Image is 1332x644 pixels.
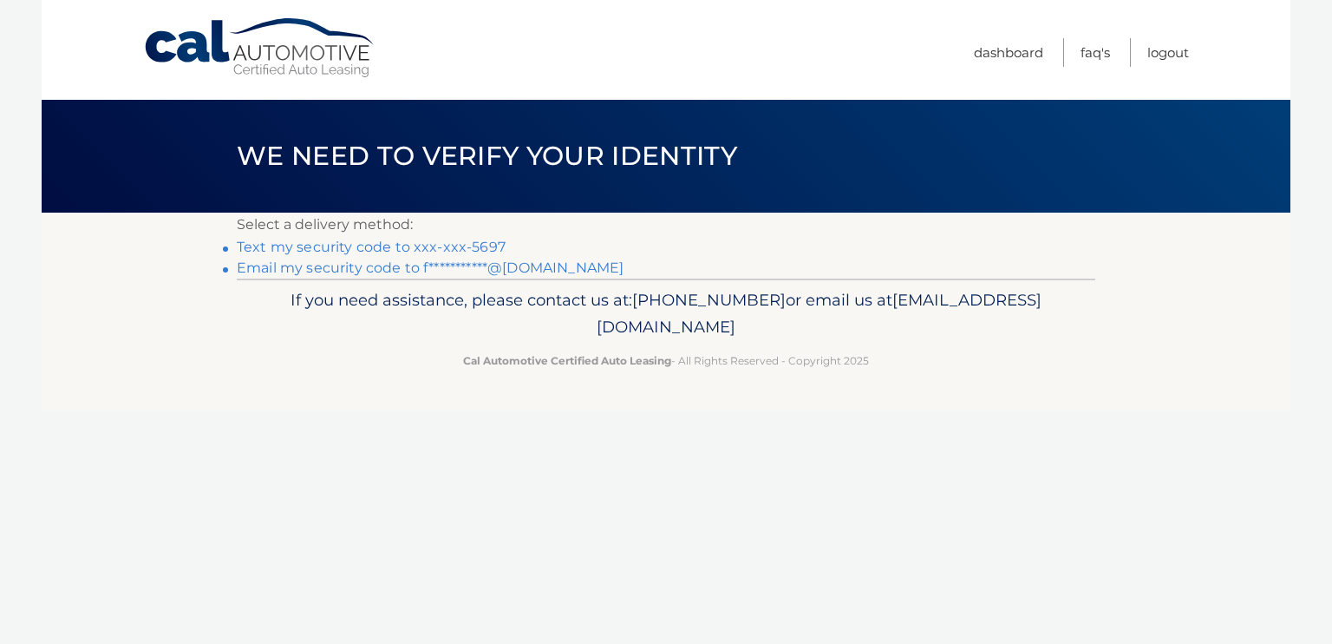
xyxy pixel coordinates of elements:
[248,286,1084,342] p: If you need assistance, please contact us at: or email us at
[237,239,506,255] a: Text my security code to xxx-xxx-5697
[1147,38,1189,67] a: Logout
[974,38,1043,67] a: Dashboard
[632,290,786,310] span: [PHONE_NUMBER]
[237,213,1095,237] p: Select a delivery method:
[1081,38,1110,67] a: FAQ's
[248,352,1084,370] p: - All Rights Reserved - Copyright 2025
[237,140,737,172] span: We need to verify your identity
[463,354,671,367] strong: Cal Automotive Certified Auto Leasing
[143,17,377,79] a: Cal Automotive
